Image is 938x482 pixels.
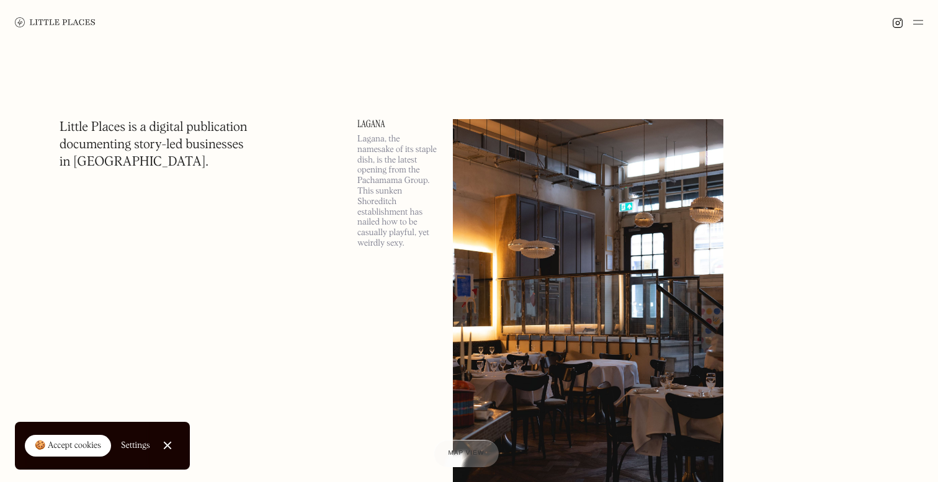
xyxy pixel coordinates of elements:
a: Settings [121,432,150,460]
div: Settings [121,441,150,450]
a: Close Cookie Popup [155,433,180,458]
h1: Little Places is a digital publication documenting story-led businesses in [GEOGRAPHIC_DATA]. [60,119,248,171]
a: Map view [434,440,499,467]
div: 🍪 Accept cookies [35,440,101,452]
span: Map view [449,450,485,457]
a: 🍪 Accept cookies [25,435,111,457]
a: Lagana [357,119,438,129]
p: Lagana, the namesake of its staple dish, is the latest opening from the Pachamama Group. This sun... [357,134,438,249]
